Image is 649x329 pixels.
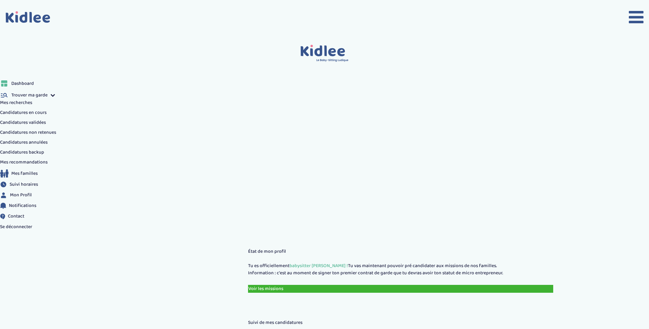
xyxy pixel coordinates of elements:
span: Contact [8,213,24,220]
span: Suivi horaires [10,181,38,188]
img: logo.svg [300,45,349,62]
span: Mes familles [11,170,38,177]
span: Dashboard [11,80,34,87]
p: Information : c'est au moment de signer ton premier contrat de garde que tu devras avoir ton stat... [248,269,553,277]
h3: Suivi de mes candidatures [248,320,553,325]
span: babysitter [PERSON_NAME] ! [289,262,348,269]
span: Notifications [9,202,36,209]
p: Tu es officiellement Tu vas maintenant pouvoir pré candidater aux missions de nos familles. [248,262,553,269]
span: Mon Profil [10,192,32,199]
span: Trouver ma garde [11,92,48,99]
h3: État de mon profil [248,249,553,254]
a: Voir les missions [248,285,553,293]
